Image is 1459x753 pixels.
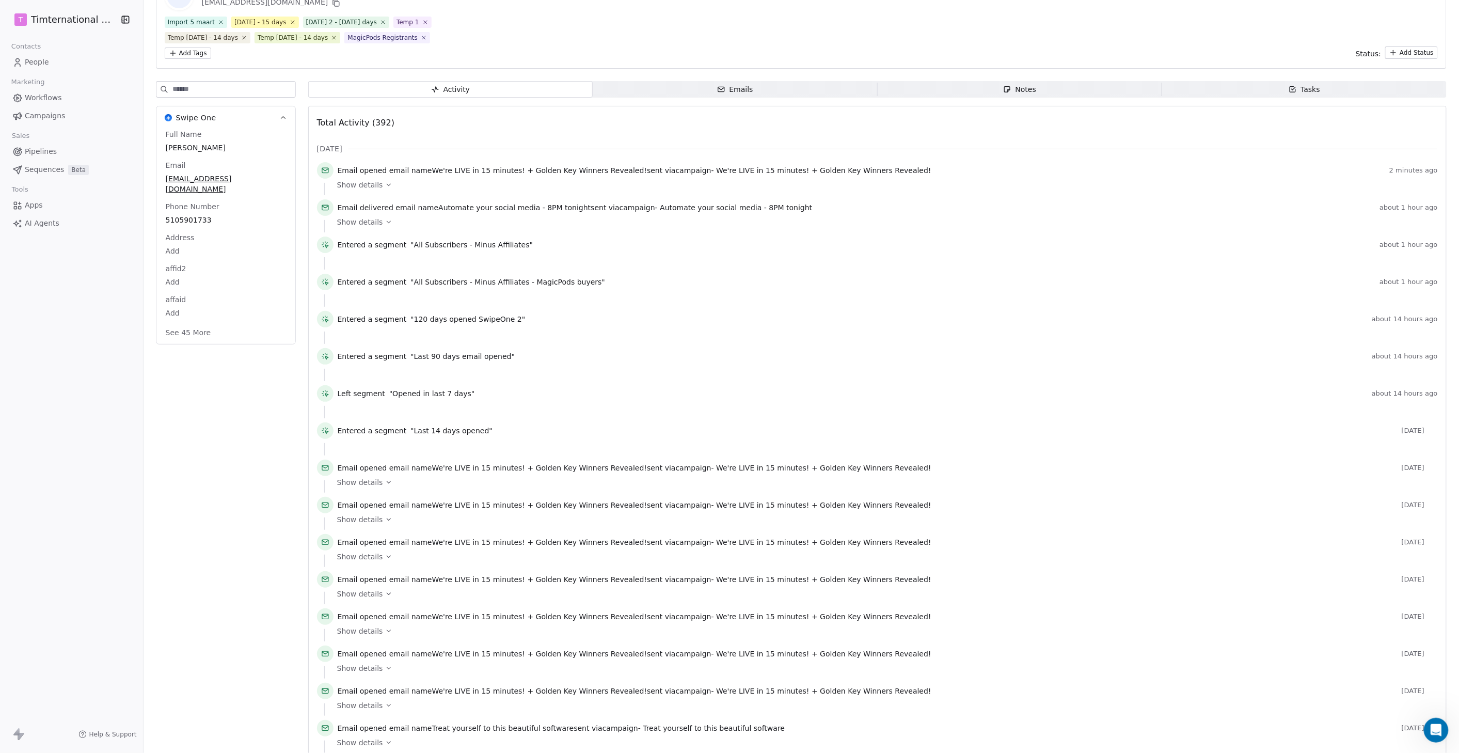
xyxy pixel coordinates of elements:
span: affaid [164,294,188,305]
span: Full Name [164,129,204,139]
span: Show details [337,663,383,673]
span: T [19,14,23,25]
span: email name sent via campaign - [338,649,931,659]
a: People [8,54,135,71]
span: Left segment [338,388,385,399]
a: SequencesBeta [8,161,135,178]
h1: Fin [50,10,62,18]
iframe: Intercom live chat [1424,718,1449,743]
span: Marketing [7,74,49,90]
span: about 14 hours ago [1372,315,1438,323]
span: Show details [337,217,383,227]
span: 2 minutes ago [1389,166,1438,175]
div: [DATE] - 15 days [234,18,286,27]
button: Add Tags [165,48,211,59]
span: Email opened [338,687,387,695]
span: AI Agents [25,218,59,229]
span: We're LIVE in 15 minutes! + Golden Key Winners Revealed! [432,575,647,584]
span: Pipelines [25,146,57,157]
span: Email opened [338,464,387,472]
span: Add [166,277,286,287]
span: Entered a segment [338,277,407,287]
span: Email opened [338,166,387,175]
div: Temp [DATE] - 14 days [258,33,328,42]
textarea: Message… [9,317,198,334]
span: email name sent via campaign - [338,537,931,547]
span: [DATE] [1402,501,1438,509]
span: We're LIVE in 15 minutes! + Golden Key Winners Revealed! [716,687,931,695]
span: We're LIVE in 15 minutes! + Golden Key Winners Revealed! [716,650,931,658]
span: People [25,57,49,68]
span: about 1 hour ago [1379,278,1438,286]
span: "Opened in last 7 days" [389,388,475,399]
span: email name sent via campaign - [338,686,931,696]
span: Sequences [25,164,64,175]
div: Notes [1003,84,1036,95]
a: Campaigns [8,107,135,124]
span: about 14 hours ago [1372,389,1438,398]
span: We're LIVE in 15 minutes! + Golden Key Winners Revealed! [716,464,931,472]
a: Show details [337,552,1431,562]
span: Entered a segment [338,240,407,250]
button: TTimternational B.V. [12,11,113,28]
span: Email opened [338,613,387,621]
span: Email opened [338,650,387,658]
a: Apps [8,197,135,214]
span: [PERSON_NAME] [166,143,286,153]
span: We're LIVE in 15 minutes! + Golden Key Winners Revealed! [432,464,647,472]
a: Show details [337,217,1431,227]
span: email name sent via campaign - [338,574,931,585]
span: Add [166,308,286,318]
span: We're LIVE in 15 minutes! + Golden Key Winners Revealed! [716,575,931,584]
span: Help & Support [89,730,136,739]
span: [DATE] [1402,464,1438,472]
span: Email [164,160,188,170]
span: [DATE] [1402,724,1438,732]
div: We appreciate your understanding as we work to improve our system. If you have any other queries,... [17,305,161,346]
span: Automate your social media - 8PM tonight [438,203,591,212]
span: 5105901733 [166,215,286,225]
button: See 45 More [160,323,217,342]
span: affid2 [164,263,188,274]
button: Emoji picker [16,338,24,347]
span: [DATE] [1402,538,1438,546]
a: Show details [337,663,1431,673]
button: Swipe OneSwipe One [156,106,295,129]
span: Show details [337,477,383,488]
div: Swipe OneSwipe One [156,129,295,344]
span: email name sent via campaign - [338,463,931,473]
img: Swipe One [165,114,172,121]
a: Show details [337,700,1431,711]
span: Address [164,232,197,243]
span: Show details [337,180,383,190]
span: We're LIVE in 15 minutes! + Golden Key Winners Revealed! [432,166,647,175]
span: Email opened [338,538,387,546]
span: Entered a segment [338,426,407,436]
span: Beta [68,165,89,175]
span: We're LIVE in 15 minutes! + Golden Key Winners Revealed! [432,650,647,658]
button: Send a message… [177,334,194,351]
span: [EMAIL_ADDRESS][DOMAIN_NAME] [166,174,286,194]
span: We're LIVE in 15 minutes! + Golden Key Winners Revealed! [432,687,647,695]
span: Contacts [7,39,45,54]
span: email name sent via campaign - [338,500,931,510]
div: Temp [DATE] - 14 days [168,33,238,42]
div: MagicPods Registrants [347,33,418,42]
a: Show details [337,626,1431,636]
span: We're LIVE in 15 minutes! + Golden Key Winners Revealed! [432,613,647,621]
span: We're LIVE in 15 minutes! + Golden Key Winners Revealed! [432,501,647,509]
a: Show details [337,180,1431,190]
span: We're LIVE in 15 minutes! + Golden Key Winners Revealed! [716,166,931,175]
span: Total Activity (392) [317,118,394,128]
div: Temp 1 [397,18,419,27]
span: Email delivered [338,203,393,212]
a: Show details [337,738,1431,748]
span: [DATE] [1402,575,1438,584]
span: Sales [7,128,34,144]
span: Email opened [338,501,387,509]
span: Add [166,246,286,256]
button: Upload attachment [49,338,57,347]
span: We're LIVE in 15 minutes! + Golden Key Winners Revealed! [716,538,931,546]
span: about 1 hour ago [1379,241,1438,249]
span: Treat yourself to this beautiful software [432,724,574,732]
